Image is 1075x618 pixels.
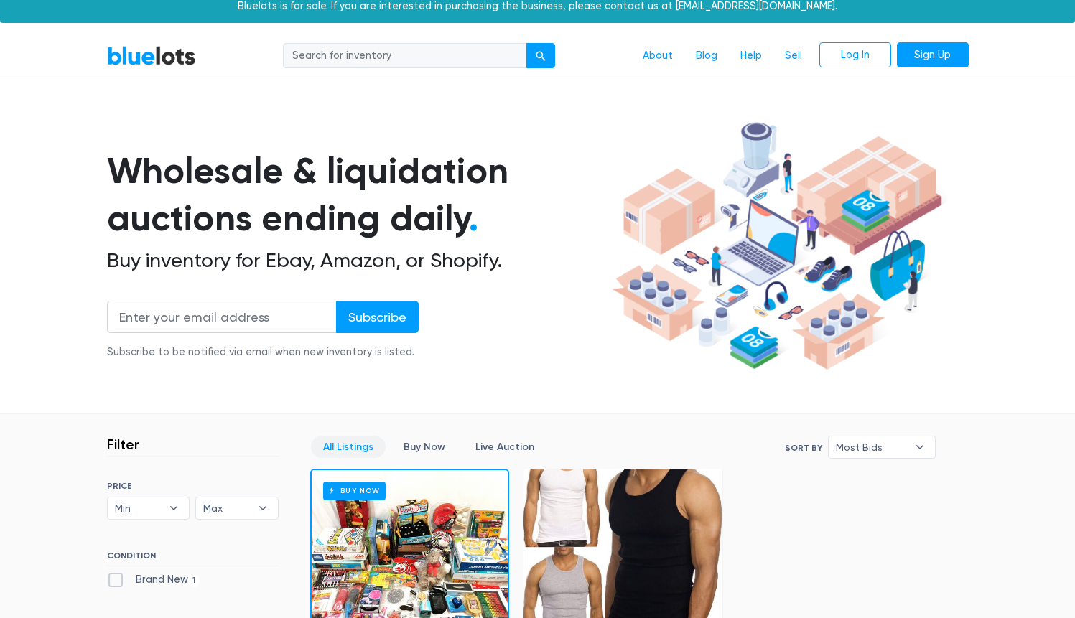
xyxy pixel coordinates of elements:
input: Search for inventory [283,43,527,69]
a: Log In [819,42,891,68]
a: Sign Up [897,42,969,68]
span: Min [115,497,162,519]
a: Blog [684,42,729,70]
span: . [469,197,478,240]
h2: Buy inventory for Ebay, Amazon, or Shopify. [107,248,607,273]
a: Live Auction [463,436,546,458]
b: ▾ [905,436,935,458]
a: About [631,42,684,70]
a: Buy Now [391,436,457,458]
input: Subscribe [336,301,419,333]
div: Subscribe to be notified via email when new inventory is listed. [107,345,419,360]
h1: Wholesale & liquidation auctions ending daily [107,147,607,243]
a: Help [729,42,773,70]
span: Max [203,497,251,519]
b: ▾ [248,497,278,519]
b: ▾ [159,497,189,519]
h6: Buy Now [323,482,386,500]
span: 1 [188,575,200,586]
a: All Listings [311,436,386,458]
h6: CONDITION [107,551,279,566]
label: Sort By [785,441,822,454]
span: Most Bids [836,436,908,458]
label: Brand New [107,572,200,588]
img: hero-ee84e7d0318cb26816c560f6b4441b76977f77a177738b4e94f68c95b2b83dbb.png [607,116,947,377]
input: Enter your email address [107,301,337,333]
h6: PRICE [107,481,279,491]
a: BlueLots [107,45,196,66]
h3: Filter [107,436,139,453]
a: Sell [773,42,814,70]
